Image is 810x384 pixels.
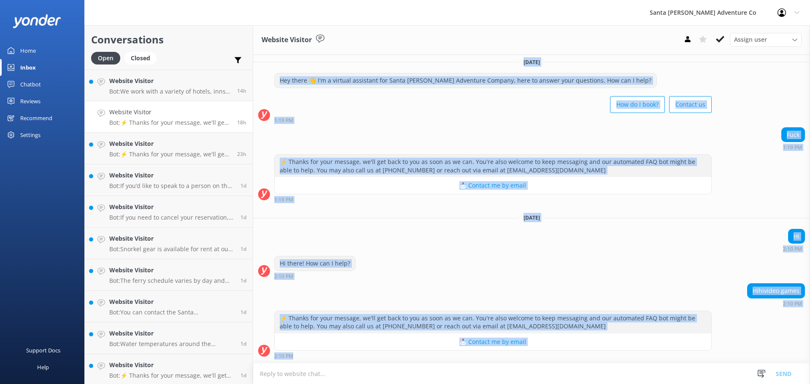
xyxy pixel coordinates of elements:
div: Help [37,359,49,376]
strong: 1:19 PM [274,118,293,123]
strong: 2:10 PM [274,354,293,359]
h4: Website Visitor [109,266,234,275]
p: Bot: If you’d like to speak to a person on the Santa [PERSON_NAME] Adventure Co. team, please cal... [109,182,234,190]
div: Sep 06 2025 01:19pm (UTC -07:00) America/Tijuana [274,117,712,123]
div: Home [20,42,36,59]
a: Website VisitorBot:If you need to cancel your reservation, please contact the Santa [PERSON_NAME]... [85,196,253,228]
span: Sep 07 2025 05:59pm (UTC -07:00) America/Tijuana [237,87,246,94]
button: 📩 Contact me by email [275,333,711,350]
div: ⚡ Thanks for your message, we'll get back to you as soon as we can. You're also welcome to keep m... [275,311,711,333]
p: Bot: If you need to cancel your reservation, please contact the Santa [PERSON_NAME] Adventure Co.... [109,214,234,221]
h4: Website Visitor [109,76,231,86]
span: Sep 06 2025 08:07pm (UTC -07:00) America/Tijuana [240,214,246,221]
p: Bot: ⚡ Thanks for your message, we'll get back to you as soon as we can. You're also welcome to k... [109,372,234,379]
h4: Website Visitor [109,171,234,180]
a: Open [91,53,124,62]
button: 📩 Contact me by email [275,177,711,194]
a: Website VisitorBot:You can contact the Santa [PERSON_NAME] Adventure Co. team at [PHONE_NUMBER] o... [85,291,253,322]
div: Fuck [782,128,805,142]
span: Sep 06 2025 02:13pm (UTC -07:00) America/Tijuana [240,309,246,316]
span: Sep 06 2025 12:37pm (UTC -07:00) America/Tijuana [240,372,246,379]
h4: Website Visitor [109,107,231,117]
h2: Conversations [91,32,246,48]
button: Contact us [669,96,712,113]
span: Sep 06 2025 06:20pm (UTC -07:00) America/Tijuana [240,245,246,252]
a: Website VisitorBot:If you’d like to speak to a person on the Santa [PERSON_NAME] Adventure Co. te... [85,164,253,196]
a: Website VisitorBot:⚡ Thanks for your message, we'll get back to you as soon as we can. You're als... [85,101,253,133]
div: Settings [20,126,40,143]
span: Sep 06 2025 11:38pm (UTC -07:00) America/Tijuana [240,182,246,189]
button: How do I book? [610,96,665,113]
div: Open [91,52,120,64]
div: Hi there! How can I help? [275,256,355,271]
h4: Website Visitor [109,360,234,370]
p: Bot: Water temperatures around the [GEOGRAPHIC_DATA] range from 55-72 degrees year-round. Wetsuit... [109,340,234,348]
h3: Website Visitor [262,35,312,46]
h4: Website Visitor [109,329,234,338]
span: Sep 07 2025 02:10pm (UTC -07:00) America/Tijuana [237,119,246,126]
div: Hi [788,229,805,244]
p: Bot: Snorkel gear is available for rent at our island storefront and does not need to be reserved... [109,245,234,253]
p: Bot: You can contact the Santa [PERSON_NAME] Adventure Co. team at [PHONE_NUMBER] or by emailing ... [109,309,234,316]
img: yonder-white-logo.png [13,14,61,28]
span: Sep 07 2025 08:35am (UTC -07:00) America/Tijuana [237,150,246,158]
p: Bot: ⚡ Thanks for your message, we'll get back to you as soon as we can. You're also welcome to k... [109,150,231,158]
span: [DATE] [518,59,545,66]
div: Hey there 👋 I'm a virtual assistant for Santa [PERSON_NAME] Adventure Company, here to answer you... [275,73,656,88]
a: Website VisitorBot:We work with a variety of hotels, inns, bed & breakfasts, and campgrounds thro... [85,70,253,101]
a: Website VisitorBot:Snorkel gear is available for rent at our island storefront and does not need ... [85,228,253,259]
div: Sep 07 2025 02:10pm (UTC -07:00) America/Tijuana [783,246,805,252]
h4: Website Visitor [109,139,231,148]
div: Inbox [20,59,36,76]
div: Sep 07 2025 02:10pm (UTC -07:00) America/Tijuana [747,301,805,306]
div: Reviews [20,93,40,110]
span: Assign user [734,35,767,44]
div: Hihivideo games [748,284,805,298]
strong: 2:10 PM [783,301,802,306]
p: Bot: The ferry schedule varies by day and season. To find out the departure times for [DATE], ple... [109,277,234,285]
strong: 1:19 PM [274,197,293,202]
div: Sep 06 2025 01:19pm (UTC -07:00) America/Tijuana [781,144,805,150]
p: Bot: ⚡ Thanks for your message, we'll get back to you as soon as we can. You're also welcome to k... [109,119,231,126]
a: Closed [124,53,161,62]
strong: 2:10 PM [274,274,293,279]
h4: Website Visitor [109,234,234,243]
div: Support Docs [26,342,60,359]
div: Chatbot [20,76,41,93]
div: Closed [124,52,157,64]
h4: Website Visitor [109,297,234,306]
span: [DATE] [518,214,545,221]
div: Recommend [20,110,52,126]
strong: 1:19 PM [783,145,802,150]
div: Sep 07 2025 02:10pm (UTC -07:00) America/Tijuana [274,273,356,279]
div: Sep 06 2025 01:19pm (UTC -07:00) America/Tijuana [274,196,712,202]
a: Website VisitorBot:Water temperatures around the [GEOGRAPHIC_DATA] range from 55-72 degrees year-... [85,322,253,354]
div: Assign User [730,33,802,46]
span: Sep 06 2025 01:27pm (UTC -07:00) America/Tijuana [240,340,246,347]
div: Sep 07 2025 02:10pm (UTC -07:00) America/Tijuana [274,353,712,359]
div: ⚡ Thanks for your message, we'll get back to you as soon as we can. You're also welcome to keep m... [275,155,711,177]
p: Bot: We work with a variety of hotels, inns, bed & breakfasts, and campgrounds throughout [GEOGRA... [109,88,231,95]
a: Website VisitorBot:The ferry schedule varies by day and season. To find out the departure times f... [85,259,253,291]
span: Sep 06 2025 05:36pm (UTC -07:00) America/Tijuana [240,277,246,284]
h4: Website Visitor [109,202,234,212]
a: Website VisitorBot:⚡ Thanks for your message, we'll get back to you as soon as we can. You're als... [85,133,253,164]
strong: 2:10 PM [783,247,802,252]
